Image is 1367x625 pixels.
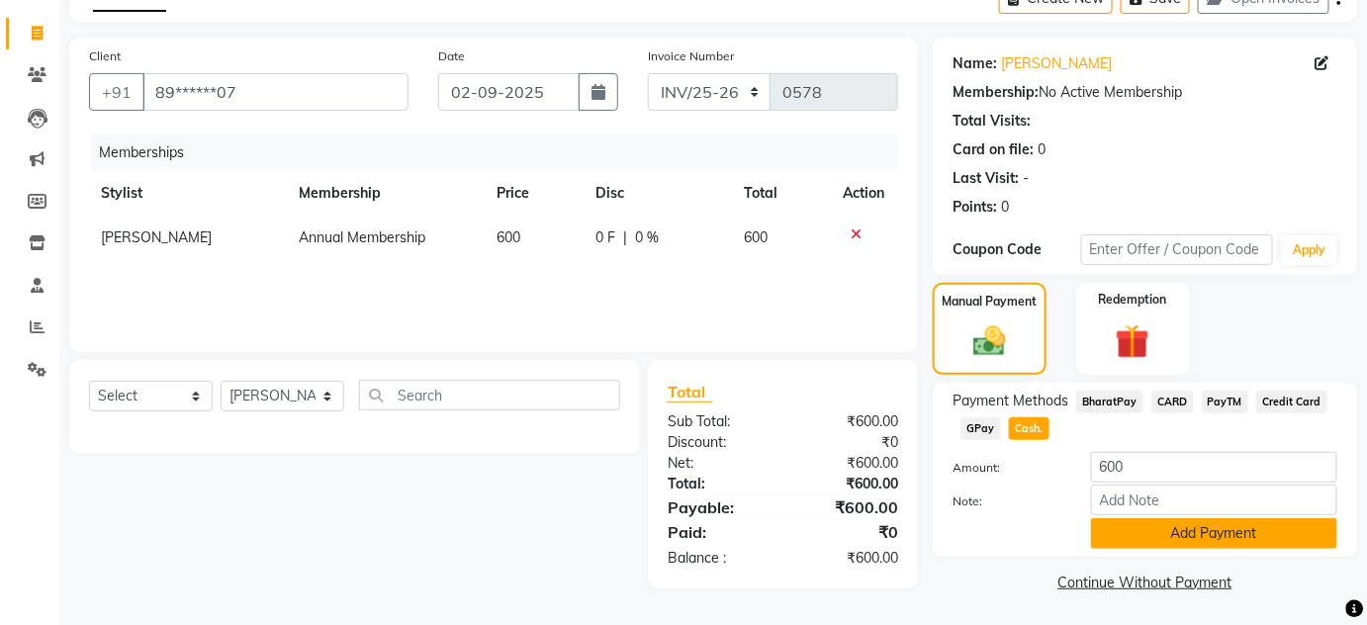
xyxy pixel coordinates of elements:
input: Amount [1091,452,1337,483]
span: Total [668,382,713,402]
span: Credit Card [1256,391,1327,413]
span: PayTM [1202,391,1249,413]
div: 0 [1038,139,1046,160]
th: Price [485,171,584,216]
div: ₹0 [782,520,913,544]
span: CARD [1151,391,1194,413]
div: Discount: [653,432,783,453]
span: 600 [497,228,520,246]
div: Net: [653,453,783,474]
a: [PERSON_NAME] [1001,53,1112,74]
button: Add Payment [1091,518,1337,549]
div: Paid: [653,520,783,544]
div: ₹600.00 [782,453,913,474]
div: Payable: [653,495,783,519]
span: BharatPay [1076,391,1143,413]
button: Apply [1281,235,1337,265]
label: Date [438,47,465,65]
button: +91 [89,73,144,111]
a: Continue Without Payment [937,573,1353,593]
div: Card on file: [953,139,1034,160]
span: 0 F [595,227,615,248]
label: Invoice Number [648,47,734,65]
img: _gift.svg [1105,320,1160,363]
div: Last Visit: [953,168,1019,189]
div: Balance : [653,548,783,569]
div: ₹0 [782,432,913,453]
div: No Active Membership [953,82,1337,103]
input: Enter Offer / Coupon Code [1081,234,1274,265]
span: Cash. [1009,417,1049,440]
div: Name: [953,53,997,74]
label: Manual Payment [942,293,1037,311]
input: Add Note [1091,485,1337,515]
span: GPay [960,417,1001,440]
label: Client [89,47,121,65]
div: ₹600.00 [782,495,913,519]
span: Annual Membership [299,228,425,246]
div: ₹600.00 [782,474,913,494]
div: - [1023,168,1029,189]
label: Amount: [938,459,1076,477]
span: | [623,227,627,248]
input: Search by Name/Mobile/Email/Code [142,73,409,111]
div: Total Visits: [953,111,1031,132]
div: Sub Total: [653,411,783,432]
label: Note: [938,492,1076,510]
th: Disc [584,171,732,216]
div: 0 [1001,197,1009,218]
div: Coupon Code [953,239,1081,260]
div: Total: [653,474,783,494]
label: Redemption [1099,291,1167,309]
th: Membership [287,171,485,216]
div: Membership: [953,82,1039,103]
th: Action [831,171,898,216]
input: Search [359,380,620,410]
div: Points: [953,197,997,218]
th: Stylist [89,171,287,216]
span: Payment Methods [953,391,1068,411]
span: [PERSON_NAME] [101,228,212,246]
span: 600 [744,228,768,246]
div: ₹600.00 [782,411,913,432]
span: 0 % [635,227,659,248]
div: ₹600.00 [782,548,913,569]
img: _cash.svg [963,322,1016,360]
th: Total [732,171,831,216]
div: Memberships [91,134,913,171]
